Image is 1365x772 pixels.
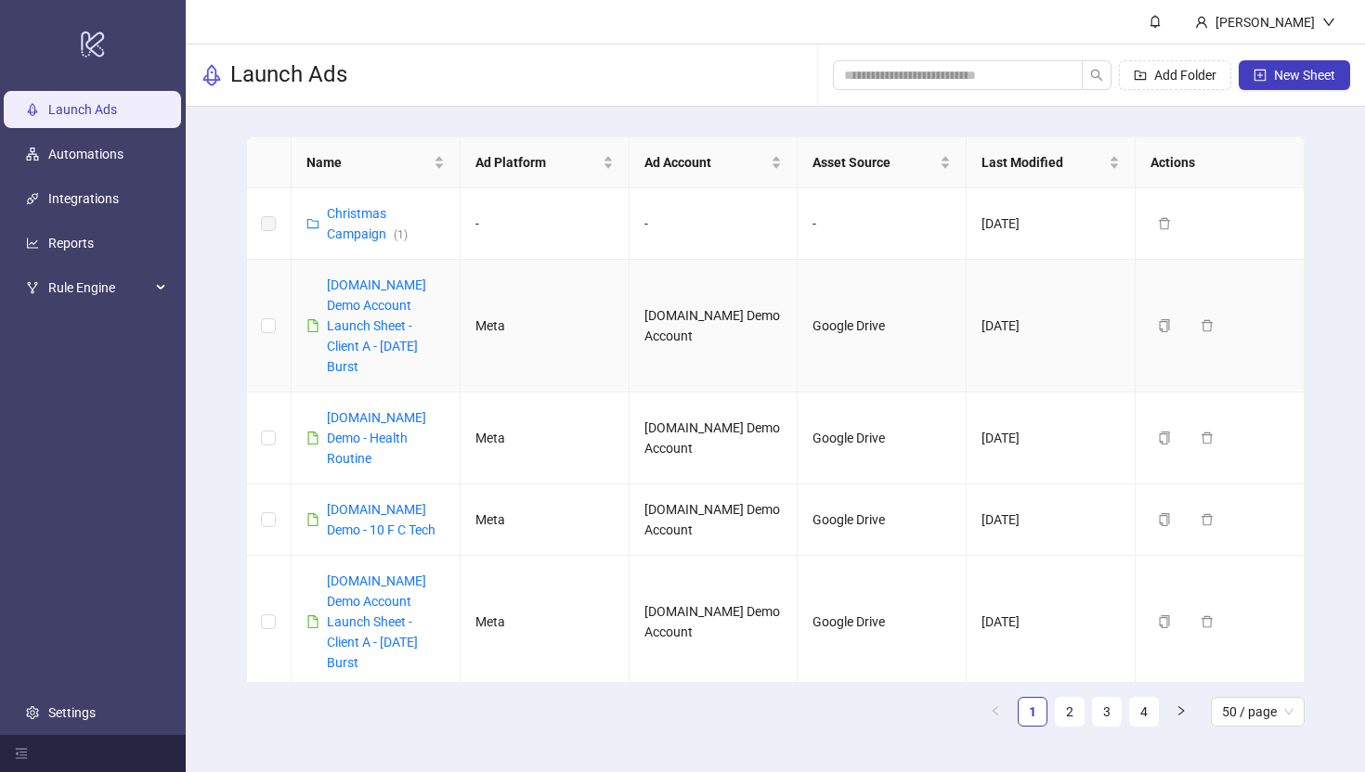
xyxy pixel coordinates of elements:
[798,484,967,556] td: Google Drive
[1055,697,1085,727] li: 2
[1154,68,1216,83] span: Add Folder
[644,152,768,173] span: Ad Account
[461,556,630,688] td: Meta
[327,502,435,537] a: [DOMAIN_NAME] Demo - 10 F C Tech
[967,556,1136,688] td: [DATE]
[1211,697,1305,727] div: Page Size
[48,705,96,720] a: Settings
[630,484,799,556] td: [DOMAIN_NAME] Demo Account
[327,277,426,374] a: [DOMAIN_NAME] Demo Account Launch Sheet - Client A - [DATE] Burst
[48,236,94,251] a: Reports
[1166,697,1196,727] button: right
[630,556,799,688] td: [DOMAIN_NAME] Demo Account
[292,137,461,188] th: Name
[1158,319,1171,332] span: copy
[461,260,630,392] td: Meta
[1093,698,1121,726] a: 3
[967,484,1136,556] td: [DATE]
[327,410,426,466] a: [DOMAIN_NAME] Demo - Health Routine
[981,697,1010,727] button: left
[1201,615,1214,628] span: delete
[1158,513,1171,526] span: copy
[967,188,1136,260] td: [DATE]
[1166,697,1196,727] li: Next Page
[1208,12,1322,32] div: [PERSON_NAME]
[967,260,1136,392] td: [DATE]
[461,188,630,260] td: -
[1129,697,1159,727] li: 4
[201,64,223,86] span: rocket
[981,152,1105,173] span: Last Modified
[475,152,599,173] span: Ad Platform
[306,513,319,526] span: file
[394,228,408,241] span: ( 1 )
[48,269,150,306] span: Rule Engine
[1322,16,1335,29] span: down
[1149,15,1162,28] span: bell
[327,573,426,670] a: [DOMAIN_NAME] Demo Account Launch Sheet - Client A - [DATE] Burst
[15,747,28,760] span: menu-fold
[798,556,967,688] td: Google Drive
[1119,60,1231,90] button: Add Folder
[1176,705,1187,716] span: right
[1018,697,1047,727] li: 1
[48,147,123,161] a: Automations
[1158,615,1171,628] span: copy
[1134,69,1147,82] span: folder-add
[812,152,936,173] span: Asset Source
[630,188,799,260] td: -
[26,281,39,294] span: fork
[990,705,1001,716] span: left
[461,392,630,484] td: Meta
[798,137,967,188] th: Asset Source
[1201,431,1214,444] span: delete
[327,206,408,241] a: Christmas Campaign(1)
[630,260,799,392] td: [DOMAIN_NAME] Demo Account
[306,319,319,332] span: file
[1222,698,1293,726] span: 50 / page
[1158,217,1171,230] span: delete
[1158,431,1171,444] span: copy
[1056,698,1084,726] a: 2
[1092,697,1122,727] li: 3
[48,191,119,206] a: Integrations
[1130,698,1158,726] a: 4
[798,188,967,260] td: -
[1239,60,1350,90] button: New Sheet
[798,260,967,392] td: Google Drive
[1195,16,1208,29] span: user
[306,615,319,628] span: file
[1201,319,1214,332] span: delete
[461,137,630,188] th: Ad Platform
[48,102,117,117] a: Launch Ads
[461,484,630,556] td: Meta
[630,137,799,188] th: Ad Account
[230,60,347,90] h3: Launch Ads
[1254,69,1267,82] span: plus-square
[306,217,319,230] span: folder
[967,392,1136,484] td: [DATE]
[981,697,1010,727] li: Previous Page
[1136,137,1305,188] th: Actions
[306,431,319,444] span: file
[798,392,967,484] td: Google Drive
[1201,513,1214,526] span: delete
[1019,698,1046,726] a: 1
[1274,68,1335,83] span: New Sheet
[630,392,799,484] td: [DOMAIN_NAME] Demo Account
[1090,69,1103,82] span: search
[967,137,1136,188] th: Last Modified
[306,152,430,173] span: Name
